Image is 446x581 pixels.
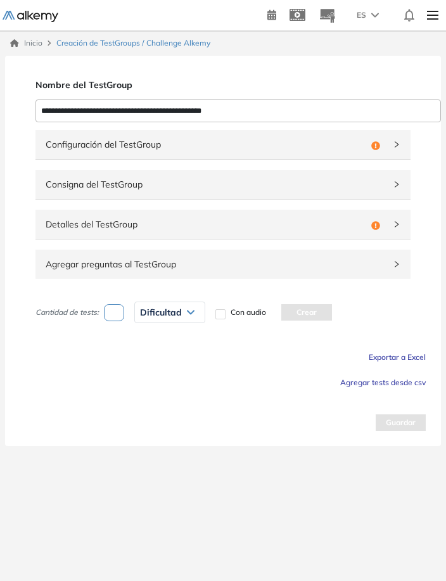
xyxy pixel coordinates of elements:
[35,130,411,159] div: Configuración del TestGroup
[393,141,400,148] span: right
[46,137,366,151] span: Configuración del TestGroup
[46,177,385,191] span: Consigna del TestGroup
[35,307,99,318] span: Cantidad de tests:
[10,37,42,49] a: Inicio
[393,260,400,268] span: right
[35,170,411,199] div: Consigna del TestGroup
[56,37,210,49] span: Creación de TestGroups / Challenge Alkemy
[376,414,426,431] button: Guardar
[3,11,58,22] img: Logo
[393,220,400,228] span: right
[35,210,411,239] div: Detalles del TestGroup
[46,217,366,231] span: Detalles del TestGroup
[340,378,426,387] span: Agregar tests desde csv
[369,352,426,362] span: Exportar a Excel
[281,304,332,321] button: Crear
[46,257,385,271] span: Agregar preguntas al TestGroup
[140,307,182,317] span: Dificultad
[369,348,426,364] button: Exportar a Excel
[371,13,379,18] img: arrow
[357,10,366,21] span: ES
[35,250,411,279] div: Agregar preguntas al TestGroup
[231,307,266,318] span: Con audio
[393,181,400,188] span: right
[35,79,132,92] span: Nombre del TestGroup
[422,3,443,28] img: Menu
[340,374,426,389] button: Agregar tests desde csv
